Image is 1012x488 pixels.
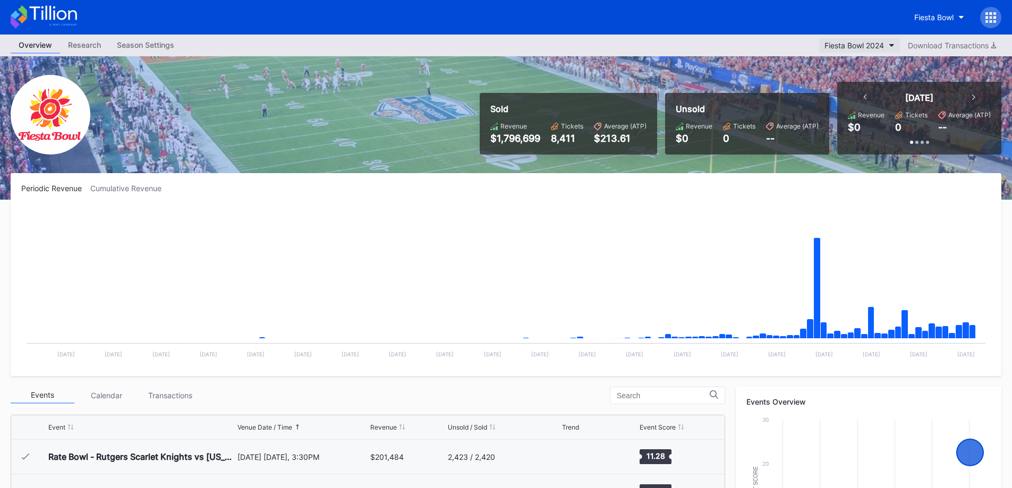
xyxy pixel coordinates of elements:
svg: Chart title [562,443,594,470]
div: Season Settings [109,37,182,53]
div: Tickets [905,111,928,119]
div: Events Overview [746,397,991,406]
div: Events [11,387,74,404]
text: [DATE] [152,351,170,357]
a: Season Settings [109,37,182,54]
div: Tickets [561,122,583,130]
text: [DATE] [247,351,265,357]
text: [DATE] [674,351,691,357]
div: Periodic Revenue [21,184,90,193]
text: [DATE] [721,351,738,357]
div: Event Score [640,423,676,431]
div: Fiesta Bowl 2024 [824,41,884,50]
text: [DATE] [815,351,833,357]
div: $213.61 [594,133,647,144]
text: [DATE] [484,351,501,357]
a: Research [60,37,109,54]
text: [DATE] [436,351,454,357]
div: -- [766,133,819,144]
input: Search [617,391,710,400]
div: Research [60,37,109,53]
div: Transactions [138,387,202,404]
text: [DATE] [579,351,596,357]
div: Revenue [370,423,397,431]
text: [DATE] [57,351,75,357]
div: 8,411 [551,133,583,144]
div: Sold [490,104,647,114]
div: 0 [723,133,755,144]
div: Unsold / Sold [448,423,487,431]
div: 0 [895,122,902,133]
div: Average (ATP) [948,111,991,119]
div: [DATE] [DATE], 3:30PM [237,452,368,461]
button: Fiesta Bowl 2024 [819,38,900,53]
div: $1,796,699 [490,133,540,144]
div: Unsold [676,104,819,114]
text: 11.28 [646,451,665,460]
div: Revenue [686,122,712,130]
div: $201,484 [370,452,404,461]
div: Event [48,423,65,431]
text: [DATE] [294,351,312,357]
div: -- [938,122,947,133]
div: Average (ATP) [776,122,819,130]
button: Fiesta Bowl [906,7,972,27]
button: Download Transactions [903,38,1001,53]
div: [DATE] [905,92,933,103]
a: Overview [11,37,60,54]
text: [DATE] [531,351,549,357]
text: [DATE] [863,351,880,357]
div: Tickets [733,122,755,130]
div: $0 [676,133,712,144]
div: Calendar [74,387,138,404]
div: Download Transactions [908,41,996,50]
div: Cumulative Revenue [90,184,170,193]
text: 20 [762,460,769,467]
div: Revenue [500,122,527,130]
div: Revenue [858,111,885,119]
text: [DATE] [389,351,406,357]
text: [DATE] [200,351,217,357]
text: [DATE] [910,351,928,357]
div: Trend [562,423,579,431]
div: 2,423 / 2,420 [448,452,495,461]
img: FiestaBowl.png [11,75,90,155]
div: Fiesta Bowl [914,13,954,22]
text: 30 [762,416,769,423]
div: Venue Date / Time [237,423,292,431]
svg: Chart title [21,206,991,365]
text: [DATE] [626,351,643,357]
text: [DATE] [342,351,359,357]
text: [DATE] [957,351,975,357]
div: Average (ATP) [604,122,647,130]
text: [DATE] [105,351,122,357]
div: $0 [848,122,861,133]
div: Rate Bowl - Rutgers Scarlet Knights vs [US_STATE] State Wildcats [48,451,235,462]
text: [DATE] [768,351,786,357]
